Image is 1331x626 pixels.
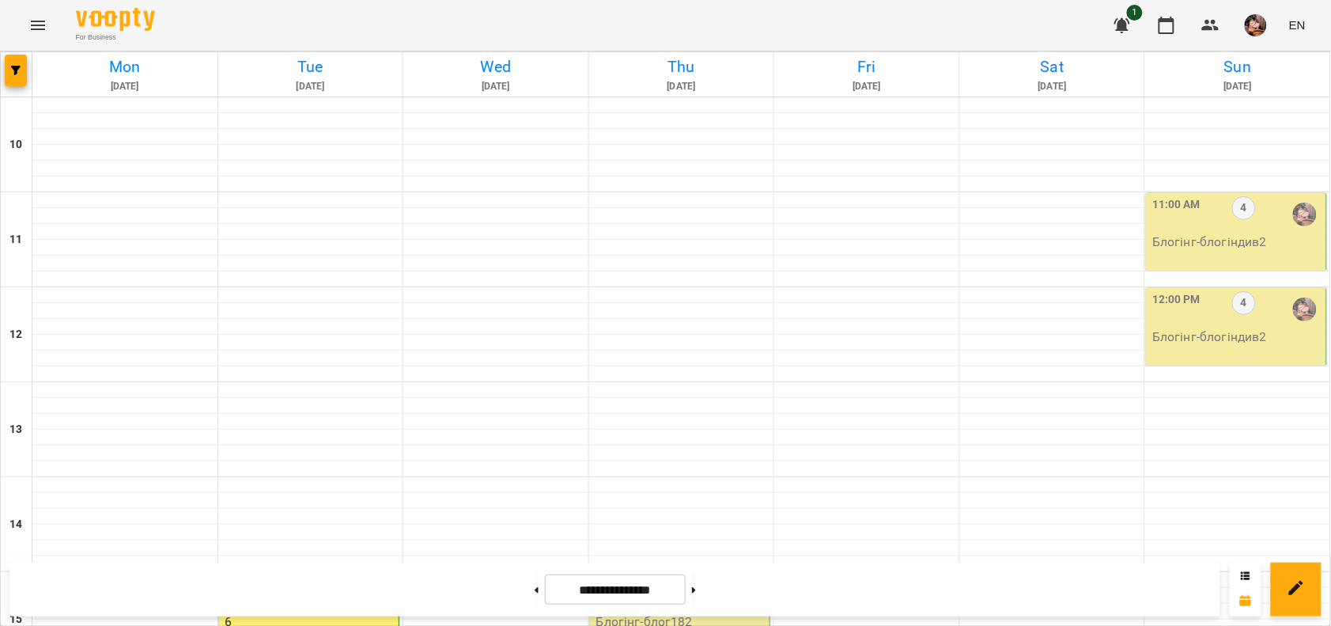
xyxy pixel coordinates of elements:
[76,32,155,43] span: For Business
[9,136,22,154] h6: 10
[1148,55,1328,79] h6: Sun
[76,8,155,31] img: Voopty Logo
[9,421,22,438] h6: 13
[1148,79,1328,94] h6: [DATE]
[1152,233,1323,252] p: Блогінг - блогіндив2
[1232,291,1256,315] label: 4
[962,79,1143,94] h6: [DATE]
[1152,196,1201,214] label: 11:00 AM
[777,55,957,79] h6: Fri
[962,55,1143,79] h6: Sat
[592,79,772,94] h6: [DATE]
[406,79,586,94] h6: [DATE]
[592,55,772,79] h6: Thu
[1127,5,1143,21] span: 1
[1283,10,1312,40] button: EN
[1152,328,1323,347] p: Блогінг - блогіндив2
[1293,298,1317,321] img: Ілля Петруша
[9,516,22,533] h6: 14
[35,79,215,94] h6: [DATE]
[1289,17,1306,33] span: EN
[35,55,215,79] h6: Mon
[1152,291,1201,309] label: 12:00 PM
[1232,196,1256,220] label: 4
[406,55,586,79] h6: Wed
[9,231,22,249] h6: 11
[19,6,57,44] button: Menu
[1245,14,1267,36] img: 2a048b25d2e557de8b1a299ceab23d88.jpg
[221,79,401,94] h6: [DATE]
[1293,203,1317,226] img: Ілля Петруша
[9,326,22,343] h6: 12
[777,79,957,94] h6: [DATE]
[221,55,401,79] h6: Tue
